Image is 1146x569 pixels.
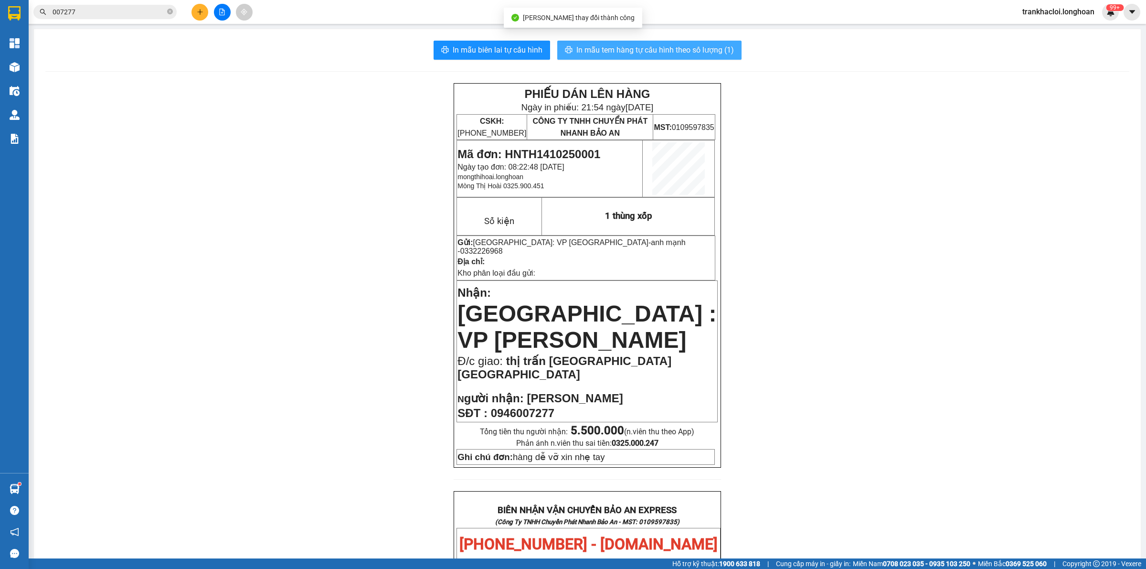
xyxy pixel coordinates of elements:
span: 0109597835 [654,123,714,131]
span: Số kiện [484,216,514,226]
strong: (Công Ty TNHH Chuyển Phát Nhanh Bảo An - MST: 0109597835) [495,518,679,526]
span: Đ/c giao: [457,354,506,367]
span: gười nhận: [464,392,524,405]
strong: Địa chỉ: [457,258,485,266]
span: printer [441,46,449,55]
span: search [40,9,46,15]
span: In mẫu biên lai tự cấu hình [453,44,542,56]
span: Cung cấp máy in - giấy in: [776,558,850,569]
strong: Ghi chú đơn: [457,452,513,462]
span: 0332226968 [460,247,503,255]
span: aim [241,9,247,15]
button: file-add [214,4,231,21]
span: Ngày tạo đơn: 08:22:48 [DATE] [457,163,564,171]
sup: 736 [1106,4,1124,11]
button: printerIn mẫu tem hàng tự cấu hình theo số lượng (1) [557,41,742,60]
span: (n.viên thu theo App) [571,427,694,436]
strong: 1900 633 818 [719,560,760,568]
span: [GEOGRAPHIC_DATA]: VP [GEOGRAPHIC_DATA] [473,238,648,247]
span: copyright [1093,560,1100,567]
span: 0946007277 [491,407,554,419]
span: - [457,238,685,255]
span: Miền Nam [853,558,970,569]
strong: N [457,394,523,404]
strong: 5.500.000 [571,424,624,437]
span: Mòng Thị Hoài 0325.900.451 [457,182,544,190]
span: message [10,549,19,558]
img: solution-icon [10,134,20,144]
span: mongthihoai.longhoan [457,173,523,181]
strong: SĐT : [457,407,488,419]
span: ⚪️ [973,562,976,566]
strong: 0325.000.247 [612,439,658,448]
span: [DATE] [626,102,654,112]
button: caret-down [1124,4,1140,21]
span: [GEOGRAPHIC_DATA] : VP [PERSON_NAME] [457,301,716,353]
sup: 1 [18,483,21,485]
span: close-circle [167,9,173,14]
span: plus [197,9,203,15]
span: | [1054,558,1055,569]
span: printer [565,46,573,55]
strong: Gửi: [457,238,473,247]
img: icon-new-feature [1106,8,1115,16]
img: logo-vxr [8,6,21,21]
input: Tìm tên, số ĐT hoặc mã đơn [53,7,165,17]
span: Nhận: [457,286,491,299]
span: caret-down [1128,8,1136,16]
span: check-circle [511,14,519,21]
span: thị trấn [GEOGRAPHIC_DATA] [GEOGRAPHIC_DATA] [457,354,671,381]
span: In mẫu tem hàng tự cấu hình theo số lượng (1) [576,44,734,56]
strong: MST: [654,123,671,131]
img: warehouse-icon [10,62,20,72]
span: Tổng tiền thu người nhận: [480,427,694,436]
img: dashboard-icon [10,38,20,48]
strong: 0369 525 060 [1006,560,1047,568]
span: hàng dễ vỡ xin nhẹ tay [457,452,605,462]
span: question-circle [10,506,19,515]
span: anh mạnh - [457,238,685,255]
img: warehouse-icon [10,484,20,494]
span: [PHONE_NUMBER] - [DOMAIN_NAME] [459,535,718,553]
strong: BIÊN NHẬN VẬN CHUYỂN BẢO AN EXPRESS [498,505,677,515]
span: Miền Bắc [978,558,1047,569]
span: Kho phân loại đầu gửi: [457,269,535,277]
img: warehouse-icon [10,110,20,120]
span: Mã đơn: HNTH1410250001 [457,148,600,161]
span: Ngày in phiếu: 21:54 ngày [521,102,653,112]
span: trankhacloi.longhoan [1015,6,1102,18]
span: close-circle [167,8,173,17]
span: Hỗ trợ kỹ thuật: [672,558,760,569]
button: plus [191,4,208,21]
button: printerIn mẫu biên lai tự cấu hình [434,41,550,60]
span: notification [10,527,19,537]
strong: 0708 023 035 - 0935 103 250 [883,560,970,568]
span: CÔNG TY TNHH CHUYỂN PHÁT NHANH BẢO AN [532,117,647,137]
button: aim [236,4,253,21]
span: [PERSON_NAME] [527,392,623,405]
span: [PHONE_NUMBER] [457,117,526,137]
span: | [767,558,769,569]
strong: PHIẾU DÁN LÊN HÀNG [524,87,650,100]
span: Phản ánh n.viên thu sai tiền: [516,439,658,448]
span: 1 thùng xốp [605,211,652,221]
span: file-add [219,9,225,15]
img: warehouse-icon [10,86,20,96]
span: [PERSON_NAME] thay đổi thành công [523,14,635,21]
strong: CSKH: [480,117,504,125]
